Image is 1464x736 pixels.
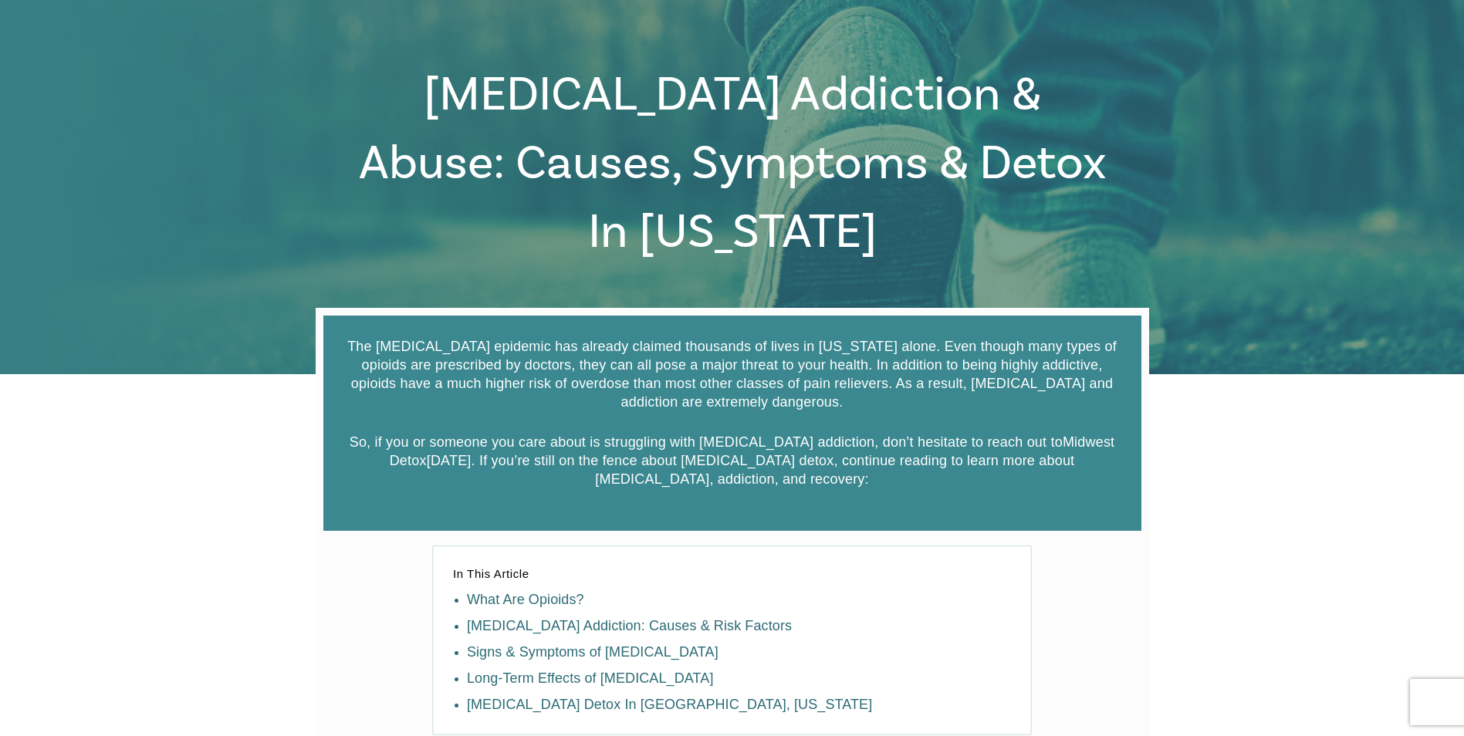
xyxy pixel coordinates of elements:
span: In This Article [453,567,529,580]
a: [MEDICAL_DATA] Addiction: Causes & Risk Factors [467,618,792,633]
a: [MEDICAL_DATA] Detox In [GEOGRAPHIC_DATA], [US_STATE] [467,697,872,712]
span: [MEDICAL_DATA] Addiction & Abuse: Causes, Symptoms & Detox in [US_STATE] [359,64,1106,263]
a: Signs & Symptoms of [MEDICAL_DATA] [467,644,718,660]
p: The [MEDICAL_DATA] epidemic has already claimed thousands of lives in [US_STATE] alone. Even thou... [343,337,1122,411]
a: What Are Opioids? [467,592,584,607]
p: So, if you or someone you care about is struggling with [MEDICAL_DATA] addiction, don’t hesitate ... [343,433,1122,488]
a: Long-Term Effects of [MEDICAL_DATA] [467,670,714,686]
